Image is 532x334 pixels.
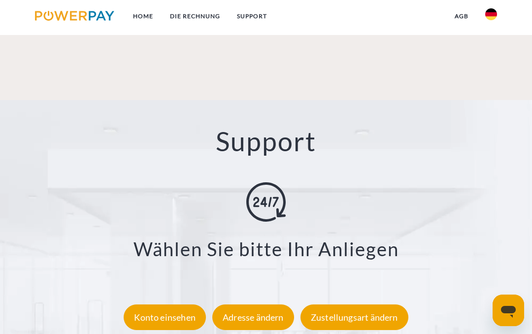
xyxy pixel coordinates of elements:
iframe: Schaltfläche zum Öffnen des Messaging-Fensters; Konversation läuft [493,295,524,326]
a: Home [125,7,162,25]
a: Zustellungsart ändern [298,312,411,323]
img: logo-powerpay.svg [35,11,114,21]
h3: Wählen Sie bitte Ihr Anliegen [5,237,527,261]
div: Konto einsehen [124,304,206,330]
a: DIE RECHNUNG [162,7,229,25]
a: Adresse ändern [210,312,297,323]
a: Konto einsehen [121,312,208,323]
img: online-shopping.svg [246,182,286,222]
div: Adresse ändern [212,304,294,330]
a: SUPPORT [229,7,275,25]
div: Zustellungsart ändern [300,304,408,330]
a: agb [446,7,477,25]
img: de [485,8,497,20]
h2: Support [5,125,527,158]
